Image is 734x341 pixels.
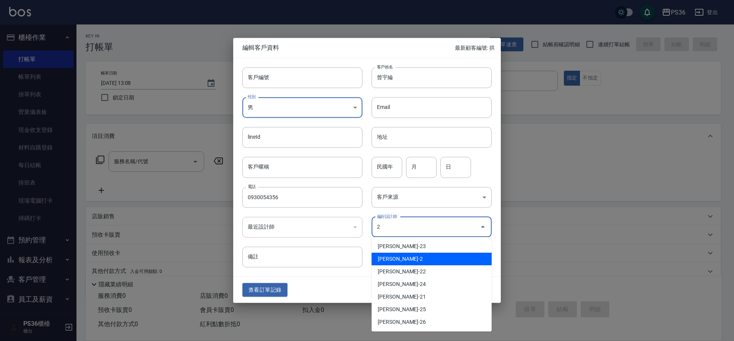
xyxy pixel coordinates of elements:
label: 性別 [248,94,256,99]
li: [PERSON_NAME]-25 [372,303,492,316]
label: 電話 [248,183,256,189]
p: 最新顧客編號: 拱 [455,44,495,52]
li: [PERSON_NAME]-26 [372,316,492,328]
div: 男 [242,97,362,118]
li: [PERSON_NAME]-22 [372,265,492,278]
button: 查看訂單記錄 [242,283,287,297]
li: [PERSON_NAME]-23 [372,240,492,253]
li: [PERSON_NAME]-21 [372,291,492,303]
label: 客戶姓名 [377,64,393,70]
span: 編輯客戶資料 [242,44,455,52]
li: [PERSON_NAME]-24 [372,278,492,291]
li: [PERSON_NAME]-2 [372,253,492,265]
button: Close [477,221,489,233]
label: 偏好設計師 [377,213,397,219]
